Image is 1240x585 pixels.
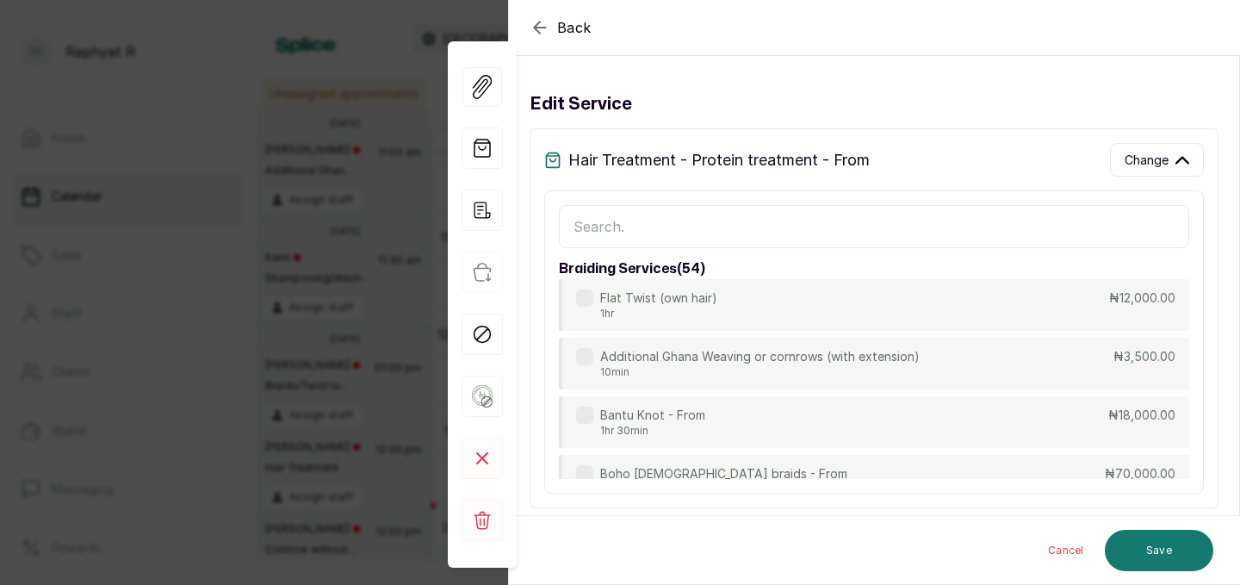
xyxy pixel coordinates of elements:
[1125,151,1169,169] span: Change
[600,307,717,321] p: 1hr
[600,465,847,482] p: Boho [DEMOGRAPHIC_DATA] braids - From
[600,289,717,307] p: Flat Twist (own hair)
[1109,289,1175,307] p: ₦12,000.00
[568,148,870,172] p: Hair Treatment - Protein treatment - From
[530,90,632,118] h3: Edit service
[600,407,705,424] p: Bantu Knot - From
[1110,143,1204,177] button: Change
[1105,465,1175,482] p: ₦70,000.00
[600,348,920,365] p: Additional Ghana Weaving or cornrows (with extension)
[1034,530,1098,571] button: Cancel
[557,17,592,38] span: Back
[600,365,920,379] p: 10min
[530,17,592,38] button: Back
[559,205,1189,248] input: Search.
[1108,407,1175,424] p: ₦18,000.00
[1113,348,1175,365] p: ₦3,500.00
[559,258,1189,279] h3: braiding services ( 54 )
[600,424,705,438] p: 1hr 30min
[1105,530,1213,571] button: Save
